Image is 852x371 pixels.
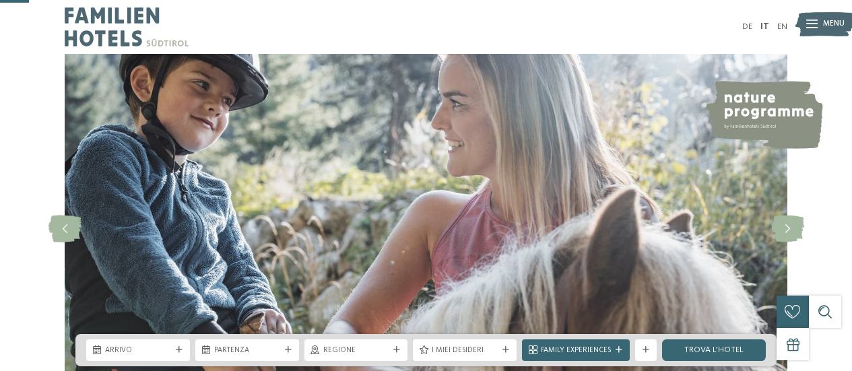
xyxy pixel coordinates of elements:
span: Partenza [214,345,280,356]
a: DE [742,22,752,31]
span: Family Experiences [541,345,611,356]
a: IT [760,22,769,31]
span: Arrivo [105,345,171,356]
span: Regione [323,345,389,356]
img: nature programme by Familienhotels Südtirol [704,81,823,149]
span: I miei desideri [432,345,498,356]
a: EN [777,22,787,31]
a: trova l’hotel [662,339,766,361]
span: Menu [823,19,845,30]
